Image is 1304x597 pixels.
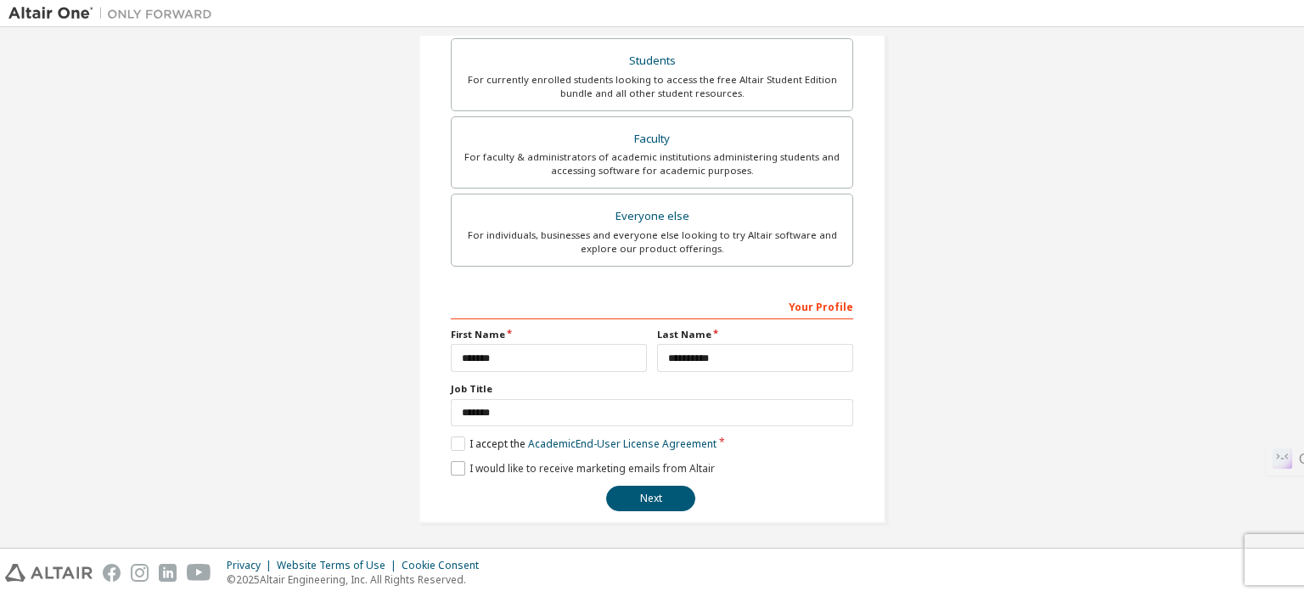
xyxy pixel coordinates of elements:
[606,486,695,511] button: Next
[462,127,842,151] div: Faculty
[657,328,853,341] label: Last Name
[131,564,149,582] img: instagram.svg
[451,382,853,396] label: Job Title
[462,73,842,100] div: For currently enrolled students looking to access the free Altair Student Edition bundle and all ...
[451,461,715,476] label: I would like to receive marketing emails from Altair
[462,228,842,256] div: For individuals, businesses and everyone else looking to try Altair software and explore our prod...
[159,564,177,582] img: linkedin.svg
[462,49,842,73] div: Students
[5,564,93,582] img: altair_logo.svg
[227,559,277,572] div: Privacy
[187,564,211,582] img: youtube.svg
[451,328,647,341] label: First Name
[528,436,717,451] a: Academic End-User License Agreement
[277,559,402,572] div: Website Terms of Use
[227,572,489,587] p: © 2025 Altair Engineering, Inc. All Rights Reserved.
[462,205,842,228] div: Everyone else
[462,150,842,177] div: For faculty & administrators of academic institutions administering students and accessing softwa...
[8,5,221,22] img: Altair One
[451,292,853,319] div: Your Profile
[451,436,717,451] label: I accept the
[402,559,489,572] div: Cookie Consent
[103,564,121,582] img: facebook.svg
